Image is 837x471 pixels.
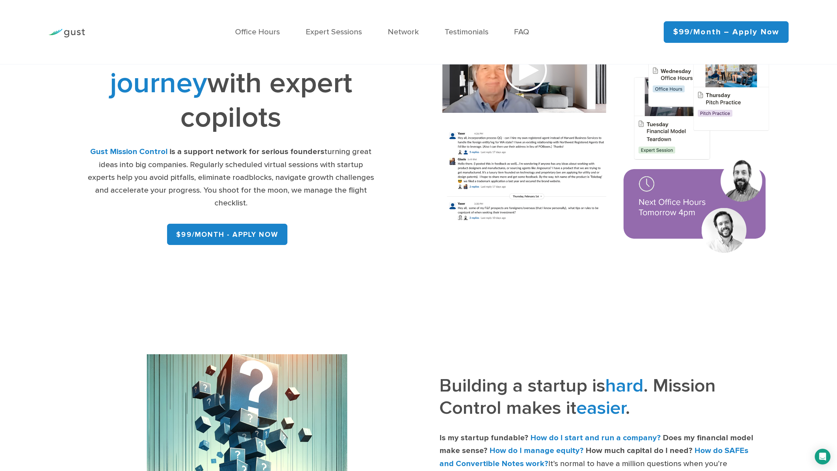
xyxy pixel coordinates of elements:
[439,446,748,468] strong: How do SAFEs and Convertible Notes work?
[425,11,787,270] img: Composition of calendar events, a video call presentation, and chat rooms
[388,27,419,37] a: Network
[439,375,755,425] h3: Building a startup is . Mission Control makes it .
[86,145,376,209] div: turning great ideas into big companies. Regularly scheduled virtual sessions with startup experts...
[664,21,788,43] a: $99/month – Apply Now
[86,32,376,135] h1: with expert copilots
[306,27,362,37] a: Expert Sessions
[167,224,287,245] a: $99/month - APPLY NOW
[445,27,488,37] a: Testimonials
[48,29,85,38] img: Gust Logo
[576,397,625,419] span: easier
[489,446,584,455] strong: How do I manage equity?
[815,449,830,464] div: Open Intercom Messenger
[514,27,529,37] a: FAQ
[530,433,661,443] strong: How do I start and run a company?
[586,446,692,455] strong: How much capital do I need?
[235,27,280,37] a: Office Hours
[605,375,643,397] span: hard
[170,147,324,156] strong: is a support network for serious founders
[90,147,168,156] strong: Gust Mission Control
[439,433,528,443] strong: Is my startup fundable?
